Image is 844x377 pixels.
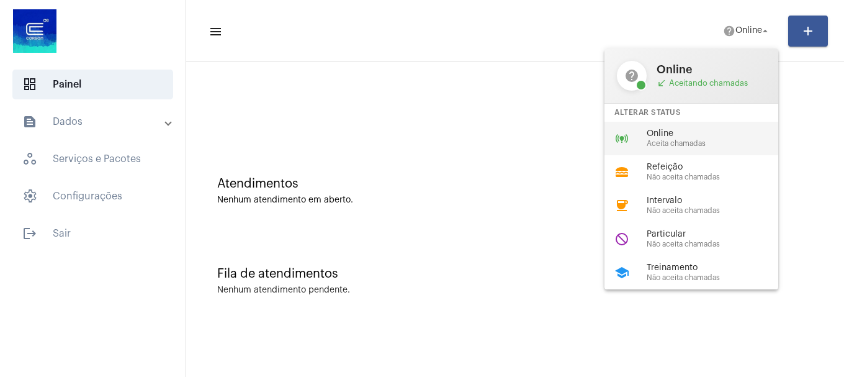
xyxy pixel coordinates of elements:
[647,163,788,172] span: Refeição
[657,78,766,88] span: Aceitando chamadas
[647,263,788,273] span: Treinamento
[647,230,788,239] span: Particular
[647,207,788,215] span: Não aceita chamadas
[647,129,788,139] span: Online
[614,232,629,247] mat-icon: do_not_disturb
[614,131,629,146] mat-icon: online_prediction
[657,63,766,76] span: Online
[647,274,788,282] span: Não aceita chamadas
[657,78,667,88] mat-icon: call_received
[614,198,629,213] mat-icon: coffee
[647,140,788,148] span: Aceita chamadas
[614,165,629,179] mat-icon: lunch_dining
[614,265,629,280] mat-icon: school
[647,240,788,248] span: Não aceita chamadas
[647,196,788,206] span: Intervalo
[647,173,788,181] span: Não aceita chamadas
[617,61,647,91] mat-icon: help
[604,104,778,122] div: Alterar Status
